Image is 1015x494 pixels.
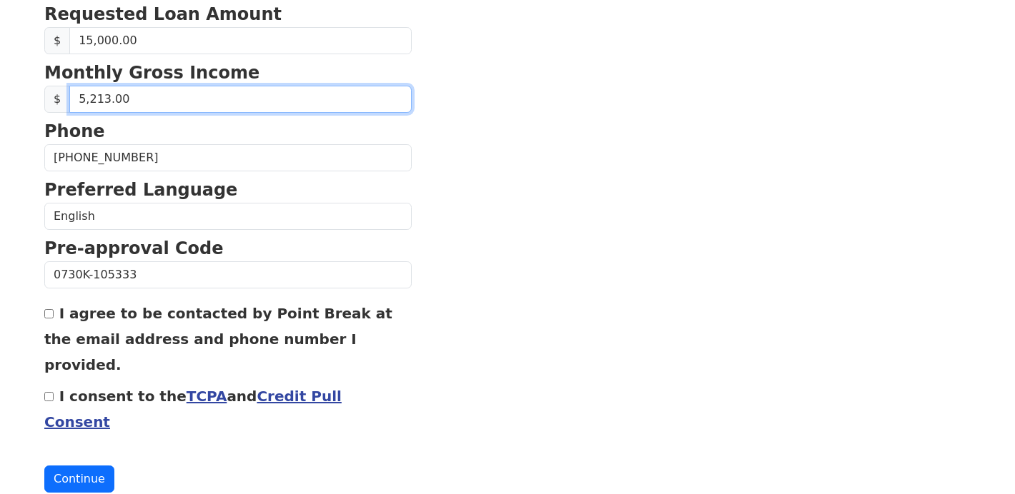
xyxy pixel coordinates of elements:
[187,388,227,405] a: TCPA
[44,86,70,113] span: $
[69,86,412,113] input: Monthly Gross Income
[44,465,114,493] button: Continue
[44,238,224,258] strong: Pre-approval Code
[44,261,412,288] input: Pre-approval Code
[44,388,342,430] label: I consent to the and
[44,144,412,171] input: Phone
[44,180,237,200] strong: Preferred Language
[44,305,392,373] label: I agree to be contacted by Point Break at the email address and phone number I provided.
[44,121,105,141] strong: Phone
[44,4,282,24] strong: Requested Loan Amount
[69,27,412,54] input: Requested Loan Amount
[44,60,412,86] p: Monthly Gross Income
[44,27,70,54] span: $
